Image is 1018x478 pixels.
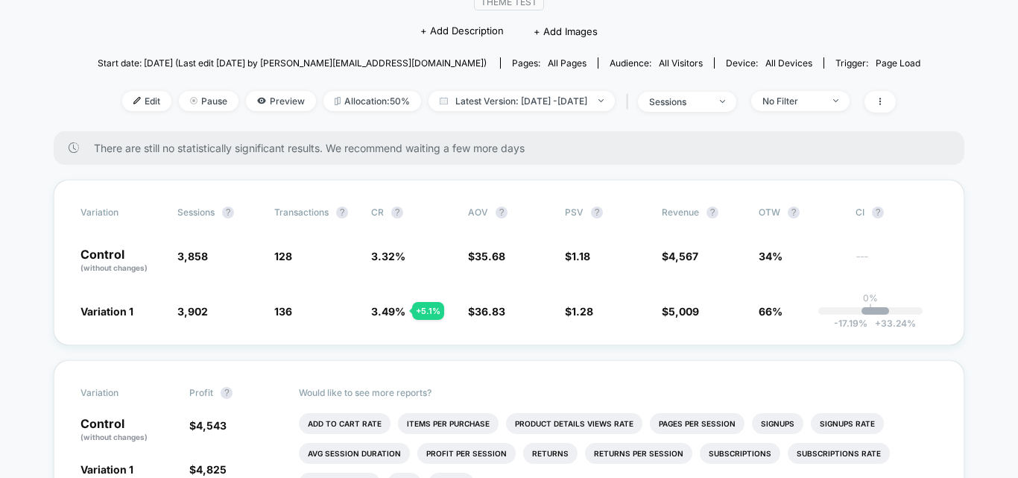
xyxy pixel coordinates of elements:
[246,91,316,111] span: Preview
[417,443,516,464] li: Profit Per Session
[222,207,234,218] button: ?
[391,207,403,218] button: ?
[788,207,800,218] button: ?
[274,305,292,318] span: 136
[572,250,590,262] span: 1.18
[221,387,233,399] button: ?
[177,305,208,318] span: 3,902
[610,57,703,69] div: Audience:
[856,207,938,218] span: CI
[80,463,133,476] span: Variation 1
[429,91,615,111] span: Latest Version: [DATE] - [DATE]
[496,207,508,218] button: ?
[876,57,920,69] span: Page Load
[179,91,238,111] span: Pause
[765,57,812,69] span: all devices
[323,91,421,111] span: Allocation: 50%
[98,57,487,69] span: Start date: [DATE] (Last edit [DATE] by [PERSON_NAME][EMAIL_ADDRESS][DOMAIN_NAME])
[759,305,783,318] span: 66%
[196,419,227,432] span: 4,543
[468,207,488,218] span: AOV
[299,387,938,398] p: Would like to see more reports?
[80,248,162,274] p: Control
[196,463,227,476] span: 4,825
[475,305,505,318] span: 36.83
[80,263,148,272] span: (without changes)
[856,252,938,274] span: ---
[506,413,642,434] li: Product Details Views Rate
[759,250,783,262] span: 34%
[788,443,890,464] li: Subscriptions Rate
[835,57,920,69] div: Trigger:
[335,97,341,105] img: rebalance
[668,250,698,262] span: 4,567
[867,318,916,329] span: 33.24 %
[475,250,505,262] span: 35.68
[706,207,718,218] button: ?
[762,95,822,107] div: No Filter
[662,305,699,318] span: $
[398,413,499,434] li: Items Per Purchase
[811,413,884,434] li: Signups Rate
[336,207,348,218] button: ?
[189,387,213,398] span: Profit
[565,250,590,262] span: $
[133,97,141,104] img: edit
[700,443,780,464] li: Subscriptions
[371,250,405,262] span: 3.32 %
[440,97,448,104] img: calendar
[412,302,444,320] div: + 5.1 %
[869,304,872,315] p: |
[622,91,638,113] span: |
[833,99,838,102] img: end
[720,100,725,103] img: end
[274,250,292,262] span: 128
[662,207,699,218] span: Revenue
[714,57,823,69] span: Device:
[650,413,744,434] li: Pages Per Session
[274,207,329,218] span: Transactions
[659,57,703,69] span: All Visitors
[649,96,709,107] div: sessions
[190,97,197,104] img: end
[523,443,578,464] li: Returns
[668,305,699,318] span: 5,009
[371,207,384,218] span: CR
[572,305,593,318] span: 1.28
[420,24,504,39] span: + Add Description
[585,443,692,464] li: Returns Per Session
[371,305,405,318] span: 3.49 %
[759,207,841,218] span: OTW
[565,207,584,218] span: PSV
[834,318,867,329] span: -17.19 %
[468,305,505,318] span: $
[548,57,587,69] span: all pages
[872,207,884,218] button: ?
[591,207,603,218] button: ?
[598,99,604,102] img: end
[512,57,587,69] div: Pages:
[662,250,698,262] span: $
[468,250,505,262] span: $
[177,207,215,218] span: Sessions
[299,443,410,464] li: Avg Session Duration
[177,250,208,262] span: 3,858
[94,142,935,154] span: There are still no statistically significant results. We recommend waiting a few more days
[80,418,174,443] p: Control
[189,463,227,476] span: $
[80,207,162,218] span: Variation
[534,25,598,37] span: + Add Images
[189,419,227,432] span: $
[875,318,881,329] span: +
[122,91,171,111] span: Edit
[80,305,133,318] span: Variation 1
[863,292,878,304] p: 0%
[299,413,391,434] li: Add To Cart Rate
[80,433,148,441] span: (without changes)
[752,413,803,434] li: Signups
[80,387,162,399] span: Variation
[565,305,593,318] span: $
